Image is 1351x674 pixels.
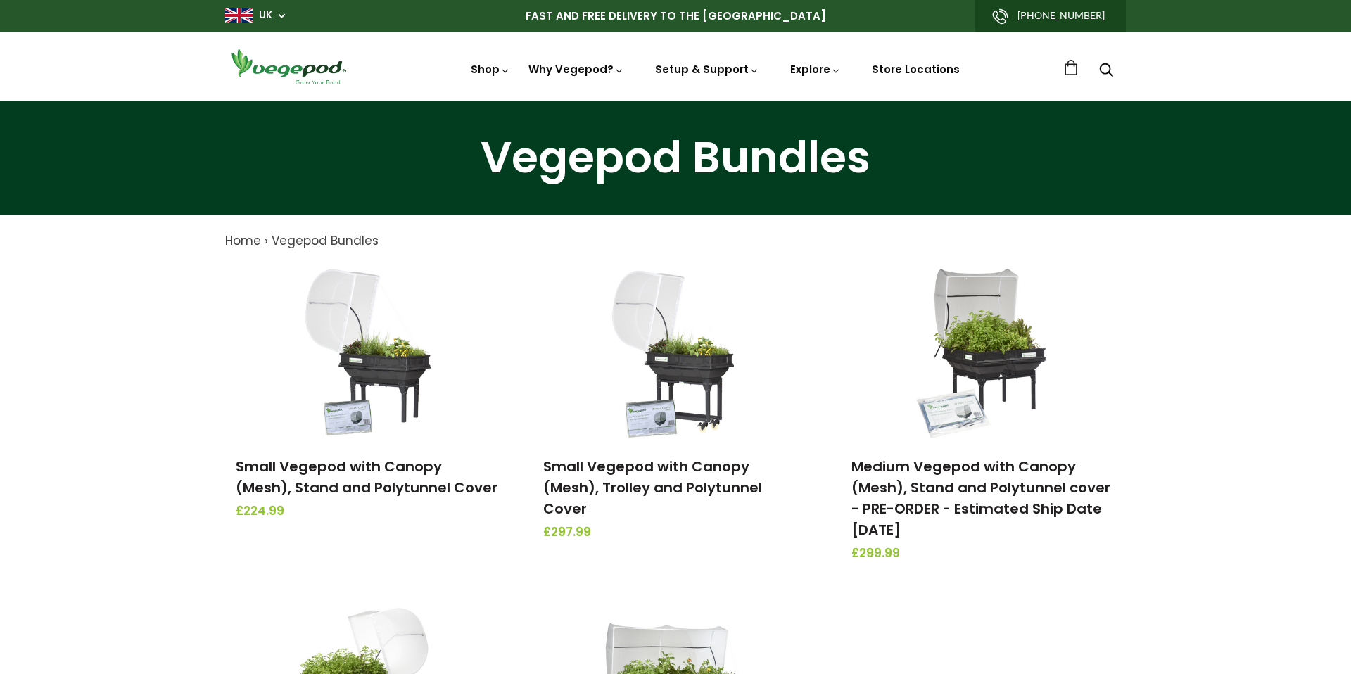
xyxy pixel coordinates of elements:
span: › [265,232,268,249]
a: Explore [790,62,841,77]
span: £224.99 [236,502,500,521]
a: Home [225,232,261,249]
a: UK [259,8,272,23]
a: Search [1099,64,1113,79]
h1: Vegepod Bundles [18,136,1333,179]
a: Small Vegepod with Canopy (Mesh), Stand and Polytunnel Cover [236,457,497,497]
a: Medium Vegepod with Canopy (Mesh), Stand and Polytunnel cover - PRE-ORDER - Estimated Ship Date [... [851,457,1110,540]
a: Store Locations [872,62,960,77]
a: Setup & Support [655,62,759,77]
img: Vegepod [225,46,352,87]
span: £297.99 [543,523,807,542]
a: Shop [471,62,510,77]
span: £299.99 [851,545,1115,563]
a: Vegepod Bundles [272,232,379,249]
a: Why Vegepod? [528,62,624,77]
img: Medium Vegepod with Canopy (Mesh), Stand and Polytunnel cover - PRE-ORDER - Estimated Ship Date A... [909,265,1057,440]
img: Small Vegepod with Canopy (Mesh), Trolley and Polytunnel Cover [602,265,749,440]
nav: breadcrumbs [225,232,1126,250]
img: Small Vegepod with Canopy (Mesh), Stand and Polytunnel Cover [294,265,442,440]
img: gb_large.png [225,8,253,23]
a: Small Vegepod with Canopy (Mesh), Trolley and Polytunnel Cover [543,457,762,519]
